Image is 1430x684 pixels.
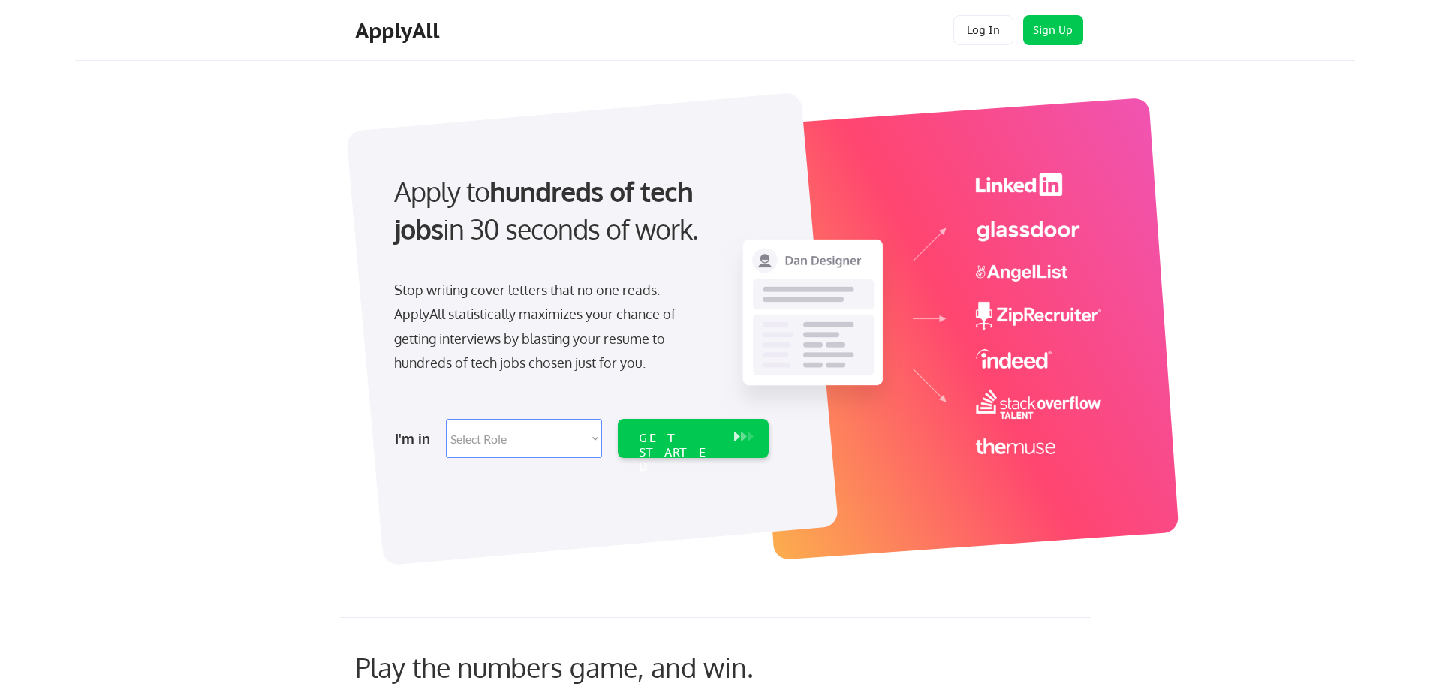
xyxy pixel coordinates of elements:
[395,426,437,450] div: I'm in
[1023,15,1083,45] button: Sign Up
[355,18,444,44] div: ApplyAll
[394,278,703,375] div: Stop writing cover letters that no one reads. ApplyAll statistically maximizes your chance of get...
[355,651,820,683] div: Play the numbers game, and win.
[394,174,700,246] strong: hundreds of tech jobs
[394,173,763,249] div: Apply to in 30 seconds of work.
[639,431,719,475] div: GET STARTED
[953,15,1013,45] button: Log In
